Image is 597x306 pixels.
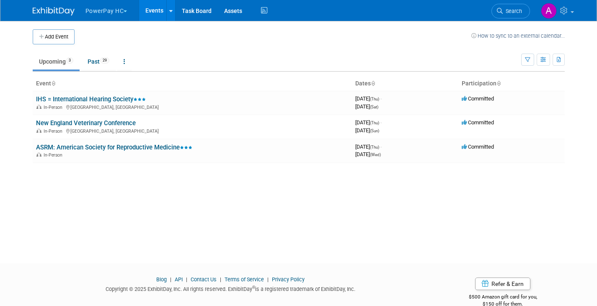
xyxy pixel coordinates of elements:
span: | [265,276,271,283]
span: [DATE] [355,151,381,157]
span: | [168,276,173,283]
span: 29 [100,57,109,64]
span: Committed [462,144,494,150]
img: In-Person Event [36,105,41,109]
img: In-Person Event [36,152,41,157]
span: (Thu) [370,145,379,149]
span: (Thu) [370,97,379,101]
div: [GEOGRAPHIC_DATA], [GEOGRAPHIC_DATA] [36,103,349,110]
a: Sort by Start Date [371,80,375,87]
a: Privacy Policy [272,276,305,283]
a: IHS = International Hearing Society [36,95,146,103]
a: Refer & Earn [475,278,530,290]
a: Upcoming3 [33,54,80,69]
th: Event [33,77,352,91]
th: Dates [352,77,458,91]
span: - [380,119,382,126]
a: New England Veterinary Conference [36,119,136,127]
a: Sort by Event Name [51,80,55,87]
a: How to sync to an external calendar... [471,33,565,39]
span: [DATE] [355,119,382,126]
span: In-Person [44,152,65,158]
span: - [380,95,382,102]
img: In-Person Event [36,129,41,133]
span: | [184,276,189,283]
div: Copyright © 2025 ExhibitDay, Inc. All rights reserved. ExhibitDay is a registered trademark of Ex... [33,283,429,293]
a: Sort by Participation Type [496,80,501,87]
span: (Thu) [370,121,379,125]
span: (Wed) [370,152,381,157]
span: [DATE] [355,127,379,134]
a: Search [491,4,530,18]
th: Participation [458,77,565,91]
span: (Sat) [370,105,378,109]
span: [DATE] [355,103,378,110]
div: [GEOGRAPHIC_DATA], [GEOGRAPHIC_DATA] [36,127,349,134]
span: [DATE] [355,95,382,102]
a: Terms of Service [225,276,264,283]
a: Contact Us [191,276,217,283]
a: Past29 [81,54,116,69]
span: [DATE] [355,144,382,150]
span: Committed [462,119,494,126]
img: Arlene Cardie [541,3,557,19]
a: Blog [156,276,167,283]
span: Committed [462,95,494,102]
span: Search [503,8,522,14]
img: ExhibitDay [33,7,75,15]
a: ASRM: American Society for Reproductive Medicine [36,144,192,151]
span: 3 [66,57,73,64]
button: Add Event [33,29,75,44]
span: - [380,144,382,150]
sup: ® [252,285,255,290]
a: API [175,276,183,283]
span: In-Person [44,105,65,110]
span: (Sun) [370,129,379,133]
span: | [218,276,223,283]
span: In-Person [44,129,65,134]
